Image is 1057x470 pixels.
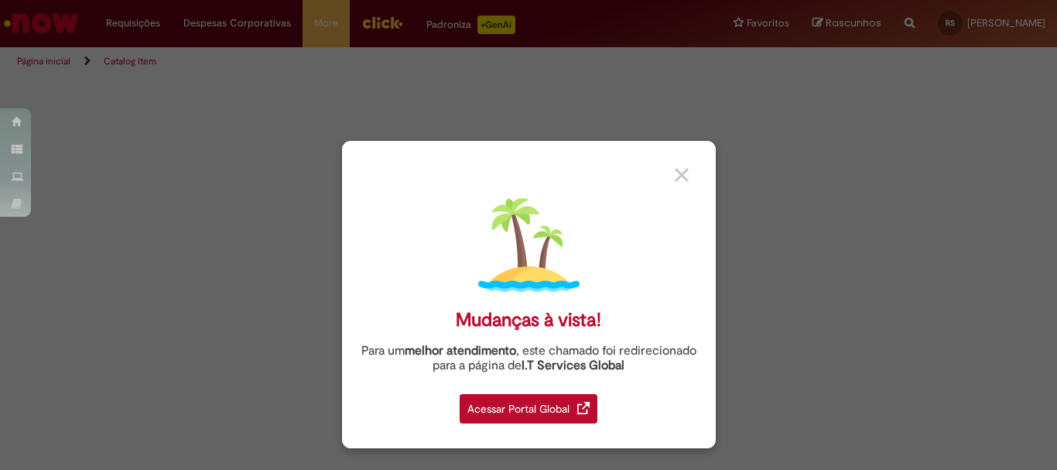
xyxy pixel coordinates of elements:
div: Acessar Portal Global [460,394,597,424]
a: Acessar Portal Global [460,386,597,424]
img: redirect_link.png [577,402,590,414]
img: island.png [478,194,580,296]
strong: melhor atendimento [405,343,516,359]
div: Mudanças à vista! [456,309,601,331]
div: Para um , este chamado foi redirecionado para a página de [354,344,704,373]
a: I.T Services Global [522,349,624,373]
img: close_button_grey.png [675,168,689,182]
